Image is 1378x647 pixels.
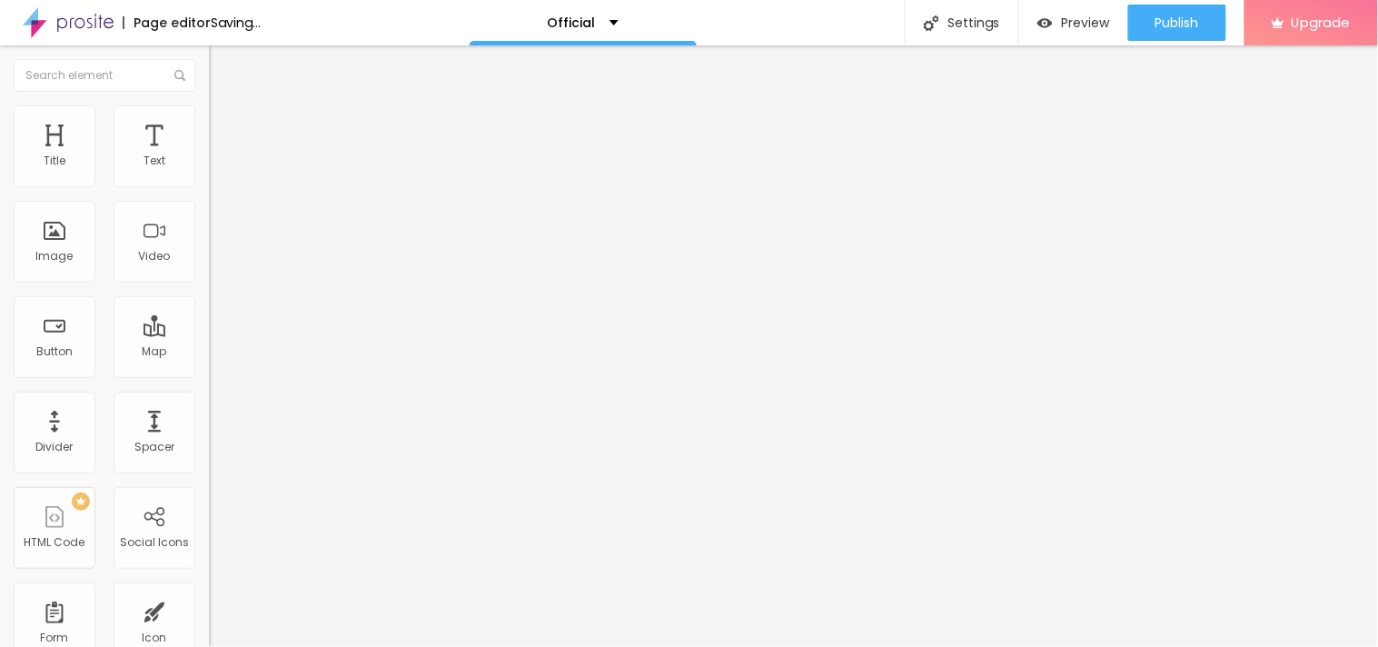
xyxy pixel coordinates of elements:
[143,345,167,358] div: Map
[139,250,171,263] div: Video
[41,632,69,644] div: Form
[1155,15,1199,30] span: Publish
[211,16,261,29] div: Saving...
[36,345,73,358] div: Button
[36,250,74,263] div: Image
[1019,5,1128,41] button: Preview
[14,59,195,92] input: Search element
[36,441,74,453] div: Divider
[25,536,85,549] div: HTML Code
[44,154,65,167] div: Title
[123,16,211,29] div: Page editor
[924,15,939,31] img: Icone
[1037,15,1053,31] img: view-1.svg
[1062,15,1110,30] span: Preview
[1292,15,1351,30] span: Upgrade
[1128,5,1226,41] button: Publish
[120,536,189,549] div: Social Icons
[548,16,596,29] p: Official
[143,632,167,644] div: Icon
[134,441,174,453] div: Spacer
[144,154,165,167] div: Text
[209,45,1378,647] iframe: Editor
[174,70,185,81] img: Icone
